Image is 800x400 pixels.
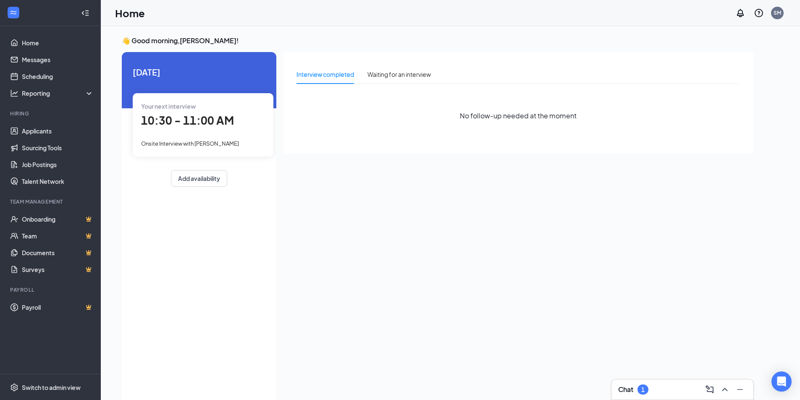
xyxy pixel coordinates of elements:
svg: ChevronUp [720,384,730,395]
a: TeamCrown [22,227,94,244]
button: Minimize [733,383,747,396]
div: Hiring [10,110,92,117]
div: Switch to admin view [22,383,81,392]
svg: Notifications [735,8,745,18]
div: Waiting for an interview [367,70,431,79]
a: Home [22,34,94,51]
img: 1755887412032553598.png [6,6,14,14]
svg: ComposeMessage [705,384,715,395]
div: NVA CyberSecurity [18,6,82,14]
div: Team Management [10,198,92,205]
div: 1 [641,386,645,393]
p: Phishing is getting sophisticated, with red flags less apparent. Any email that is suspicious, SP... [14,39,120,72]
button: Add availability [171,170,227,187]
svg: WorkstreamLogo [9,8,18,17]
div: Reporting [22,89,94,97]
button: Watch it later [81,170,128,185]
svg: Analysis [10,89,18,97]
a: Applicants [22,123,94,139]
div: Payroll [10,286,92,293]
button: ComposeMessage [703,383,716,396]
svg: Minimize [735,384,745,395]
p: Please watch this 2-minute video to review the warning signs from the recent phishing email so th... [14,100,120,134]
a: OnboardingCrown [22,211,94,227]
a: Job Postings [22,156,94,173]
svg: QuestionInfo [754,8,764,18]
span: No follow-up needed at the moment [460,110,577,121]
div: SM [774,9,781,16]
button: ChevronUp [718,383,732,396]
a: Messages [22,51,94,68]
a: Scheduling [22,68,94,85]
div: Open Intercom Messenger [771,371,792,392]
span: Onsite Interview with [PERSON_NAME] [141,140,239,147]
button: Watch Video [84,149,128,165]
h3: Chat [618,385,633,394]
span: [DATE] [133,65,265,78]
a: PayrollCrown [22,299,94,316]
svg: Settings [10,383,18,392]
a: Talent Network [22,173,94,190]
svg: Collapse [81,9,89,17]
span: Your next interview [141,102,196,110]
div: Interview completed [296,70,354,79]
a: SurveysCrown [22,261,94,278]
img: 1755887412032553598.png [1,1,18,18]
h3: 👋 Good morning, [PERSON_NAME] ! [122,36,753,45]
span: 10:30 - 11:00 AM [141,113,234,127]
a: Sourcing Tools [22,139,94,156]
strong: REPORTED [21,59,52,65]
a: DocumentsCrown [22,244,94,261]
h1: Home [115,6,145,20]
